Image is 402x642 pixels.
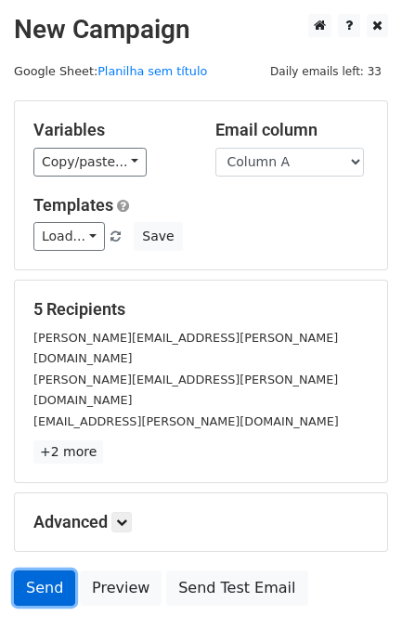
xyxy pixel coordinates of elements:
h5: Variables [33,120,188,140]
a: +2 more [33,440,103,464]
a: Preview [80,570,162,606]
span: Daily emails left: 33 [264,61,388,82]
a: Planilha sem título [97,64,207,78]
small: Google Sheet: [14,64,207,78]
a: Daily emails left: 33 [264,64,388,78]
button: Save [134,222,182,251]
small: [EMAIL_ADDRESS][PERSON_NAME][DOMAIN_NAME] [33,414,339,428]
h5: 5 Recipients [33,299,369,320]
h5: Email column [215,120,370,140]
h2: New Campaign [14,14,388,46]
small: [PERSON_NAME][EMAIL_ADDRESS][PERSON_NAME][DOMAIN_NAME] [33,331,338,366]
a: Send Test Email [166,570,307,606]
a: Send [14,570,75,606]
iframe: Chat Widget [309,553,402,642]
div: Widget de chat [309,553,402,642]
a: Copy/paste... [33,148,147,177]
a: Load... [33,222,105,251]
h5: Advanced [33,512,369,532]
small: [PERSON_NAME][EMAIL_ADDRESS][PERSON_NAME][DOMAIN_NAME] [33,373,338,408]
a: Templates [33,195,113,215]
